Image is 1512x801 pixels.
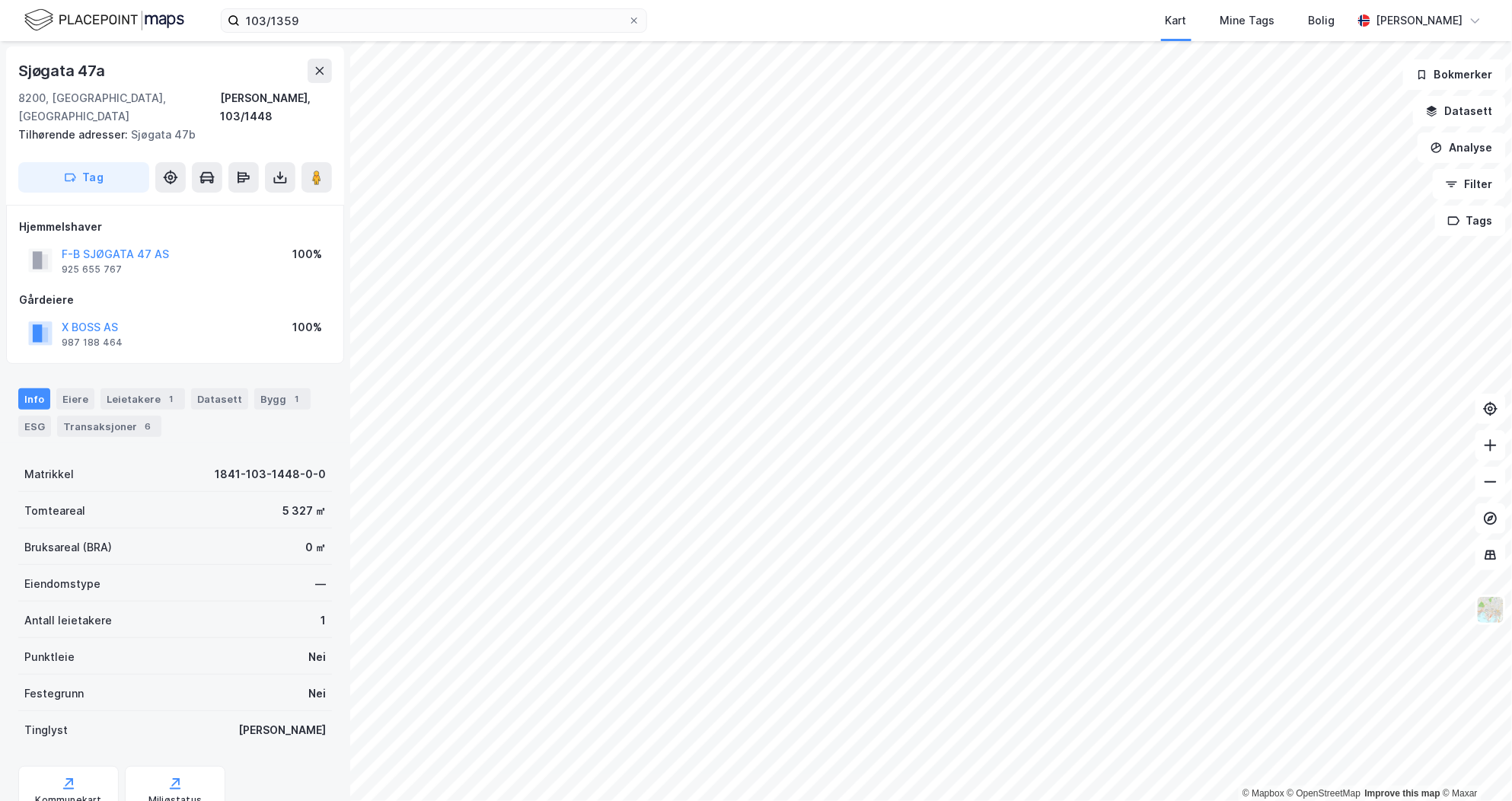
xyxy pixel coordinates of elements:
[18,128,131,141] span: Tilhørende adresser:
[62,337,123,349] div: 987 188 464
[1476,595,1505,624] img: Z
[1413,96,1506,126] button: Datasett
[24,611,112,630] div: Antall leietakere
[1436,728,1512,801] iframe: Chat Widget
[308,685,326,703] div: Nei
[282,502,326,520] div: 5 327 ㎡
[164,391,179,407] div: 1
[18,388,50,410] div: Info
[24,575,100,593] div: Eiendomstype
[1418,132,1506,163] button: Analyse
[215,465,326,483] div: 1841-103-1448-0-0
[24,538,112,557] div: Bruksareal (BRA)
[56,388,94,410] div: Eiere
[305,538,326,557] div: 0 ㎡
[1403,59,1506,90] button: Bokmerker
[18,89,220,126] div: 8200, [GEOGRAPHIC_DATA], [GEOGRAPHIC_DATA]
[292,245,322,263] div: 100%
[308,648,326,666] div: Nei
[24,465,74,483] div: Matrikkel
[24,685,84,703] div: Festegrunn
[24,721,68,739] div: Tinglyst
[292,318,322,337] div: 100%
[1166,11,1187,30] div: Kart
[24,7,184,34] img: logo.f888ab2527a4732fd821a326f86c7f29.svg
[18,162,149,193] button: Tag
[100,388,185,410] div: Leietakere
[1309,11,1335,30] div: Bolig
[240,9,628,32] input: Søk på adresse, matrikkel, gårdeiere, leietakere eller personer
[254,388,311,410] div: Bygg
[321,611,326,630] div: 1
[18,126,320,144] div: Sjøgata 47b
[57,416,161,437] div: Transaksjoner
[18,59,108,83] div: Sjøgata 47a
[1435,206,1506,236] button: Tags
[1433,169,1506,199] button: Filter
[1287,788,1361,799] a: OpenStreetMap
[19,291,331,309] div: Gårdeiere
[62,263,122,276] div: 925 655 767
[315,575,326,593] div: —
[220,89,332,126] div: [PERSON_NAME], 103/1448
[1242,788,1284,799] a: Mapbox
[289,391,305,407] div: 1
[1376,11,1463,30] div: [PERSON_NAME]
[238,721,326,739] div: [PERSON_NAME]
[24,502,85,520] div: Tomteareal
[1220,11,1275,30] div: Mine Tags
[18,416,51,437] div: ESG
[1436,728,1512,801] div: Kontrollprogram for chat
[1365,788,1440,799] a: Improve this map
[191,388,248,410] div: Datasett
[19,218,331,236] div: Hjemmelshaver
[140,419,155,434] div: 6
[24,648,75,666] div: Punktleie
